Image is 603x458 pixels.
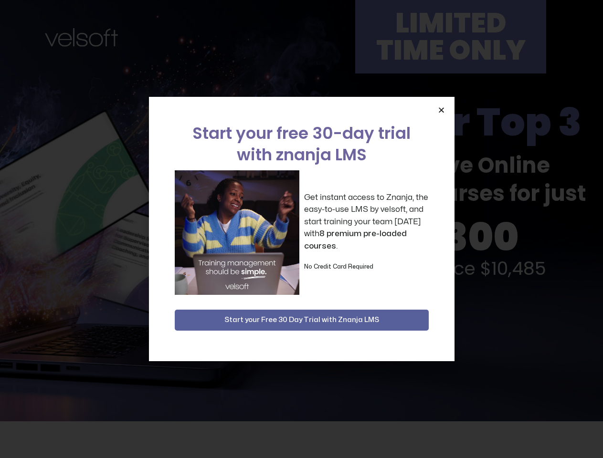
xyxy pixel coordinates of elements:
h2: Start your free 30-day trial with znanja LMS [175,123,429,166]
strong: No Credit Card Required [304,264,373,270]
a: Close [438,106,445,114]
strong: 8 premium pre-loaded courses [304,229,407,250]
img: a woman sitting at her laptop dancing [175,170,299,295]
span: Start your Free 30 Day Trial with Znanja LMS [224,314,379,326]
button: Start your Free 30 Day Trial with Znanja LMS [175,310,429,331]
p: Get instant access to Znanja, the easy-to-use LMS by velsoft, and start training your team [DATE]... [304,191,429,252]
